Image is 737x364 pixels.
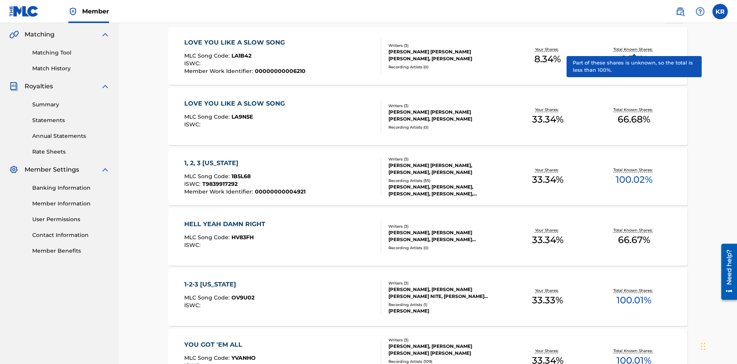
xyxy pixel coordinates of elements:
[169,88,687,145] a: LOVE YOU LIKE A SLOW SONGMLC Song Code:LA9N5EISWC:Writers (3)[PERSON_NAME] [PERSON_NAME] [PERSON_...
[613,288,654,293] p: Total Known Shares:
[184,188,255,195] span: Member Work Identifier :
[101,82,110,91] img: expand
[169,208,687,266] a: HELL YEAH DAMN RIGHTMLC Song Code:HV83FHISWC:Writers (3)[PERSON_NAME], [PERSON_NAME] [PERSON_NAME...
[184,340,256,349] div: YOU GOT 'EM ALL
[388,337,504,343] div: Writers ( 3 )
[231,52,251,59] span: LA1B42
[9,165,18,174] img: Member Settings
[32,101,110,109] a: Summary
[184,121,202,128] span: ISWC :
[25,30,55,39] span: Matching
[184,113,231,120] span: MLC Song Code :
[255,68,306,74] span: 00000000006210
[388,229,504,243] div: [PERSON_NAME], [PERSON_NAME] [PERSON_NAME], [PERSON_NAME] [PERSON_NAME]
[388,109,504,122] div: [PERSON_NAME] [PERSON_NAME] [PERSON_NAME], [PERSON_NAME]
[534,52,561,66] span: 8.34 %
[388,103,504,109] div: Writers ( 3 )
[184,280,254,289] div: 1-2-3 [US_STATE]
[712,4,728,19] div: User Menu
[32,148,110,156] a: Rate Sheets
[616,173,653,187] span: 100.02 %
[231,173,251,180] span: 1B5L68
[25,82,53,91] span: Royalties
[388,245,504,251] div: Recording Artists ( 0 )
[32,247,110,255] a: Member Benefits
[101,165,110,174] img: expand
[699,327,737,364] iframe: Chat Widget
[169,27,687,85] a: LOVE YOU LIKE A SLOW SONGMLC Song Code:LA1B42ISWC:Member Work Identifier:00000000006210Writers (3...
[673,4,688,19] a: Public Search
[388,156,504,162] div: Writers ( 3 )
[184,302,202,309] span: ISWC :
[613,107,654,113] p: Total Known Shares:
[388,280,504,286] div: Writers ( 3 )
[532,233,563,247] span: 33.34 %
[184,354,231,361] span: MLC Song Code :
[184,294,231,301] span: MLC Song Code :
[616,293,651,307] span: 100.01 %
[388,223,504,229] div: Writers ( 3 )
[231,113,253,120] span: LA9N5E
[388,286,504,300] div: [PERSON_NAME], [PERSON_NAME] [PERSON_NAME] NITE, [PERSON_NAME] [PERSON_NAME]
[184,159,306,168] div: 1, 2, 3 [US_STATE]
[388,162,504,176] div: [PERSON_NAME] [PERSON_NAME], [PERSON_NAME], [PERSON_NAME]
[532,113,563,126] span: 33.34 %
[68,7,78,16] img: Top Rightsholder
[618,233,650,247] span: 66.67 %
[388,308,504,314] div: [PERSON_NAME]
[184,234,231,241] span: MLC Song Code :
[32,215,110,223] a: User Permissions
[388,43,504,48] div: Writers ( 3 )
[169,148,687,205] a: 1, 2, 3 [US_STATE]MLC Song Code:1B5L68ISWC:T9839917292Member Work Identifier:00000000004921Writer...
[101,30,110,39] img: expand
[184,60,202,67] span: ISWC :
[621,52,647,66] span: 8.34 %
[32,200,110,208] a: Member Information
[169,268,687,326] a: 1-2-3 [US_STATE]MLC Song Code:OV9U02ISWC:Writers (3)[PERSON_NAME], [PERSON_NAME] [PERSON_NAME] NI...
[613,348,654,354] p: Total Known Shares:
[32,65,110,73] a: Match History
[231,234,254,241] span: HV83FH
[32,184,110,192] a: Banking Information
[388,48,504,62] div: [PERSON_NAME] [PERSON_NAME] [PERSON_NAME], [PERSON_NAME]
[184,242,202,248] span: ISWC :
[388,178,504,184] div: Recording Artists ( 55 )
[184,173,231,180] span: MLC Song Code :
[701,335,706,358] div: Drag
[231,294,254,301] span: OV9U02
[696,7,705,16] img: help
[32,231,110,239] a: Contact Information
[25,165,79,174] span: Member Settings
[532,293,563,307] span: 33.33 %
[535,227,560,233] p: Your Shares:
[82,7,109,16] span: Member
[388,64,504,70] div: Recording Artists ( 0 )
[184,38,306,47] div: LOVE YOU LIKE A SLOW SONG
[535,288,560,293] p: Your Shares:
[184,180,202,187] span: ISWC :
[184,220,269,229] div: HELL YEAH DAMN RIGHT
[184,68,255,74] span: Member Work Identifier :
[692,4,708,19] div: Help
[9,6,39,17] img: MLC Logo
[32,132,110,140] a: Annual Statements
[535,348,560,354] p: Your Shares:
[613,227,654,233] p: Total Known Shares:
[388,343,504,357] div: [PERSON_NAME], [PERSON_NAME] [PERSON_NAME] [PERSON_NAME]
[184,52,231,59] span: MLC Song Code :
[184,99,289,108] div: LOVE YOU LIKE A SLOW SONG
[32,49,110,57] a: Matching Tool
[388,302,504,308] div: Recording Artists ( 1 )
[202,180,238,187] span: T9839917292
[535,107,560,113] p: Your Shares:
[255,188,306,195] span: 00000000004921
[613,167,654,173] p: Total Known Shares:
[618,113,650,126] span: 66.68 %
[535,167,560,173] p: Your Shares:
[388,124,504,130] div: Recording Artists ( 0 )
[613,46,654,52] p: Total Known Shares:
[231,354,256,361] span: YVANHO
[716,241,737,304] iframe: Resource Center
